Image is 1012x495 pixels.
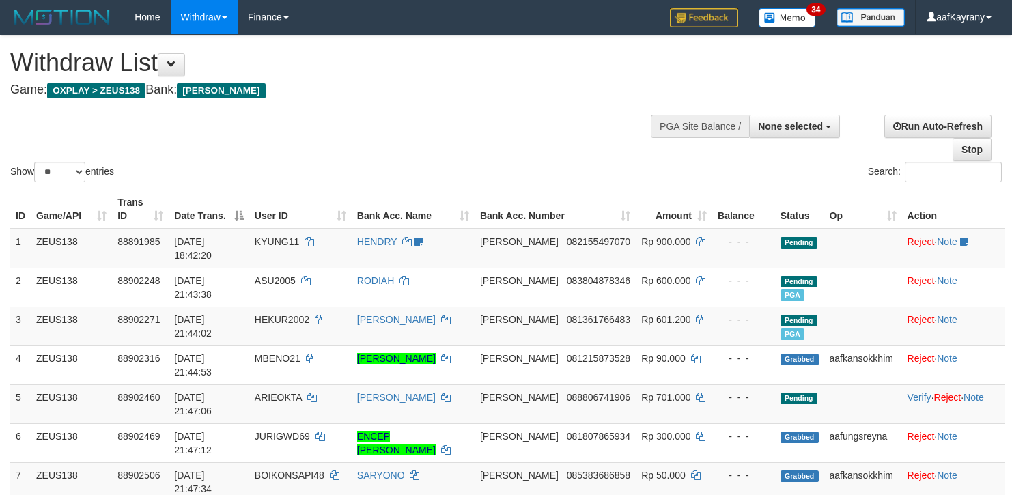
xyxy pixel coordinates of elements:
[174,314,212,339] span: [DATE] 21:44:02
[937,431,957,442] a: Note
[475,190,636,229] th: Bank Acc. Number: activate to sort column ascending
[117,470,160,481] span: 88902506
[255,353,300,364] span: MBENO21
[117,236,160,247] span: 88891985
[31,384,112,423] td: ZEUS138
[937,314,957,325] a: Note
[641,431,690,442] span: Rp 300.000
[480,275,559,286] span: [PERSON_NAME]
[10,7,114,27] img: MOTION_logo.png
[718,235,770,249] div: - - -
[177,83,265,98] span: [PERSON_NAME]
[567,392,630,403] span: Copy 088806741906 to clipboard
[937,470,957,481] a: Note
[117,314,160,325] span: 88902271
[31,345,112,384] td: ZEUS138
[567,353,630,364] span: Copy 081215873528 to clipboard
[480,236,559,247] span: [PERSON_NAME]
[718,274,770,287] div: - - -
[174,236,212,261] span: [DATE] 18:42:20
[567,470,630,481] span: Copy 085383686858 to clipboard
[480,392,559,403] span: [PERSON_NAME]
[670,8,738,27] img: Feedback.jpg
[10,345,31,384] td: 4
[824,423,902,462] td: aafungsreyna
[718,352,770,365] div: - - -
[934,392,961,403] a: Reject
[781,354,819,365] span: Grabbed
[10,268,31,307] td: 2
[255,314,309,325] span: HEKUR2002
[174,275,212,300] span: [DATE] 21:43:38
[357,314,436,325] a: [PERSON_NAME]
[806,3,825,16] span: 34
[781,432,819,443] span: Grabbed
[759,8,816,27] img: Button%20Memo.svg
[567,314,630,325] span: Copy 081361766483 to clipboard
[908,236,935,247] a: Reject
[31,268,112,307] td: ZEUS138
[712,190,775,229] th: Balance
[357,236,397,247] a: HENDRY
[10,49,661,76] h1: Withdraw List
[480,314,559,325] span: [PERSON_NAME]
[937,236,957,247] a: Note
[31,307,112,345] td: ZEUS138
[824,190,902,229] th: Op: activate to sort column ascending
[641,275,690,286] span: Rp 600.000
[34,162,85,182] select: Showentries
[884,115,992,138] a: Run Auto-Refresh
[10,190,31,229] th: ID
[117,353,160,364] span: 88902316
[117,275,160,286] span: 88902248
[641,314,690,325] span: Rp 601.200
[781,328,804,340] span: Marked by aafchomsokheang
[641,470,686,481] span: Rp 50.000
[718,429,770,443] div: - - -
[174,470,212,494] span: [DATE] 21:47:34
[10,384,31,423] td: 5
[31,229,112,268] td: ZEUS138
[169,190,249,229] th: Date Trans.: activate to sort column descending
[718,468,770,482] div: - - -
[174,392,212,416] span: [DATE] 21:47:06
[10,423,31,462] td: 6
[781,315,817,326] span: Pending
[249,190,352,229] th: User ID: activate to sort column ascending
[255,431,310,442] span: JURIGWD69
[651,115,749,138] div: PGA Site Balance /
[902,345,1005,384] td: ·
[10,162,114,182] label: Show entries
[641,353,686,364] span: Rp 90.000
[357,275,394,286] a: RODIAH
[824,345,902,384] td: aafkansokkhim
[641,392,690,403] span: Rp 701.000
[352,190,475,229] th: Bank Acc. Name: activate to sort column ascending
[357,431,436,455] a: ENCEP [PERSON_NAME]
[255,392,302,403] span: ARIEOKTA
[567,431,630,442] span: Copy 081807865934 to clipboard
[31,190,112,229] th: Game/API: activate to sort column ascending
[781,276,817,287] span: Pending
[641,236,690,247] span: Rp 900.000
[718,391,770,404] div: - - -
[937,353,957,364] a: Note
[357,470,405,481] a: SARYONO
[953,138,992,161] a: Stop
[781,470,819,482] span: Grabbed
[902,190,1005,229] th: Action
[781,393,817,404] span: Pending
[47,83,145,98] span: OXPLAY > ZEUS138
[480,431,559,442] span: [PERSON_NAME]
[357,392,436,403] a: [PERSON_NAME]
[174,353,212,378] span: [DATE] 21:44:53
[10,307,31,345] td: 3
[255,470,324,481] span: BOIKONSAPI48
[480,353,559,364] span: [PERSON_NAME]
[908,353,935,364] a: Reject
[902,423,1005,462] td: ·
[902,307,1005,345] td: ·
[636,190,712,229] th: Amount: activate to sort column ascending
[255,275,296,286] span: ASU2005
[781,237,817,249] span: Pending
